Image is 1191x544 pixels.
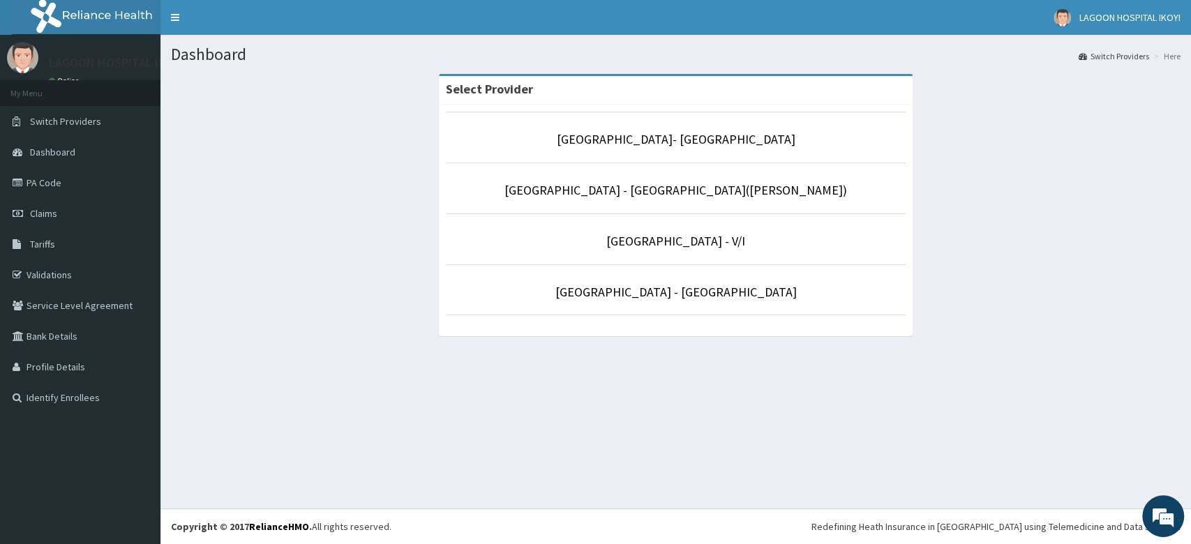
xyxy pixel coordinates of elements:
a: [GEOGRAPHIC_DATA] - [GEOGRAPHIC_DATA] [555,284,797,300]
h1: Dashboard [171,45,1181,63]
div: Redefining Heath Insurance in [GEOGRAPHIC_DATA] using Telemedicine and Data Science! [811,520,1181,534]
span: Claims [30,207,57,220]
span: Tariffs [30,238,55,250]
li: Here [1151,50,1181,62]
span: LAGOON HOSPITAL IKOYI [1079,11,1181,24]
span: Dashboard [30,146,75,158]
a: Online [49,76,82,86]
img: User Image [1054,9,1071,27]
img: User Image [7,42,38,73]
strong: Copyright © 2017 . [171,520,312,533]
footer: All rights reserved. [160,508,1191,544]
strong: Select Provider [446,81,533,97]
a: RelianceHMO [249,520,309,533]
span: Switch Providers [30,115,101,128]
a: Switch Providers [1079,50,1149,62]
a: [GEOGRAPHIC_DATA]- [GEOGRAPHIC_DATA] [557,131,795,147]
p: LAGOON HOSPITAL IKOYI [49,56,183,69]
a: [GEOGRAPHIC_DATA] - V/I [606,233,745,249]
a: [GEOGRAPHIC_DATA] - [GEOGRAPHIC_DATA]([PERSON_NAME]) [504,182,847,198]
